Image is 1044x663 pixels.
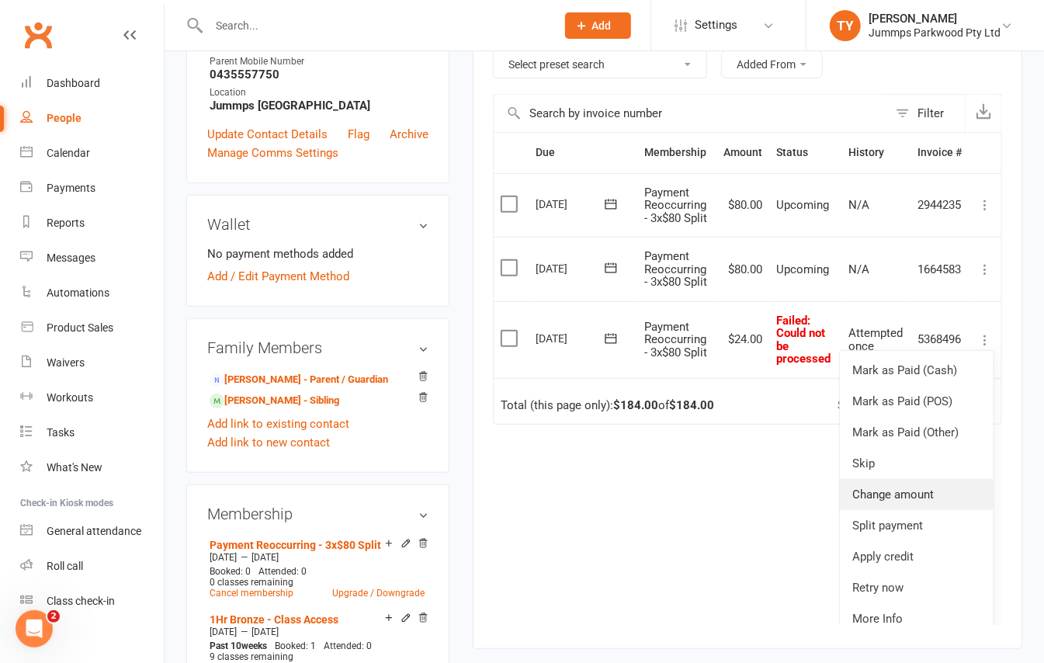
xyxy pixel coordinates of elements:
a: [PERSON_NAME] - Sibling [210,393,339,409]
strong: Jummps [GEOGRAPHIC_DATA] [210,99,428,113]
span: [DATE] [210,552,237,563]
h3: Family Members [207,339,428,356]
a: What's New [20,450,164,485]
span: [DATE] [251,552,279,563]
a: Apply credit [840,541,994,572]
span: Failed [777,314,831,366]
span: Upcoming [777,198,830,212]
td: $80.00 [717,173,770,238]
div: Reports [47,217,85,229]
iframe: Intercom live chat [16,610,53,647]
a: Change amount [840,479,994,510]
a: Flag [348,125,369,144]
span: Attempted once [848,326,903,353]
div: Roll call [47,560,83,572]
a: Payment Reoccurring - 3x$80 Split [210,539,381,551]
a: Tasks [20,415,164,450]
div: Total (this page only): of [501,399,714,412]
a: Class kiosk mode [20,584,164,619]
a: Dashboard [20,66,164,101]
td: 1664583 [910,237,969,301]
a: Product Sales [20,311,164,345]
td: $80.00 [717,237,770,301]
a: Mark as Paid (POS) [840,386,994,417]
span: Past 10 [210,640,241,651]
li: No payment methods added [207,245,428,263]
div: Messages [47,252,95,264]
div: weeks [206,640,271,651]
span: Payment Reoccurring - 3x$80 Split [644,186,707,225]
button: Added From [721,50,823,78]
span: Add [592,19,612,32]
div: Automations [47,286,109,299]
div: Jummps Parkwood Pty Ltd [869,26,1001,40]
a: Upgrade / Downgrade [332,588,425,599]
span: 9 classes remaining [210,651,293,662]
a: More Info [840,603,994,634]
div: Waivers [47,356,85,369]
a: People [20,101,164,136]
th: Membership [637,133,717,172]
div: Class check-in [47,595,115,607]
span: Booked: 0 [210,566,251,577]
a: Automations [20,276,164,311]
a: Add link to existing contact [207,415,349,433]
button: Add [565,12,631,39]
div: Product Sales [47,321,113,334]
a: Clubworx [19,16,57,54]
div: What's New [47,461,102,474]
td: $24.00 [717,301,770,378]
strong: $184.00 [613,398,658,412]
span: [DATE] [210,627,237,637]
input: Search by invoice number [494,95,888,132]
div: Calendar [47,147,90,159]
a: Reports [20,206,164,241]
div: Filter [917,104,944,123]
span: 0 classes remaining [210,577,293,588]
span: Upcoming [777,262,830,276]
a: Mark as Paid (Cash) [840,355,994,386]
span: Attended: 0 [324,640,372,651]
div: TY [830,10,861,41]
span: : Could not be processed [777,314,831,366]
a: Payments [20,171,164,206]
span: [DATE] [251,627,279,637]
a: Skip [840,448,994,479]
div: [DATE] [536,326,607,350]
a: Messages [20,241,164,276]
a: Workouts [20,380,164,415]
a: Calendar [20,136,164,171]
a: [PERSON_NAME] - Parent / Guardian [210,372,388,388]
a: Add link to new contact [207,433,330,452]
th: History [841,133,910,172]
a: Update Contact Details [207,125,328,144]
a: Split payment [840,510,994,541]
th: Status [770,133,841,172]
h3: Membership [207,505,428,522]
div: Parent Mobile Number [210,54,428,69]
div: Showing of payments [838,399,975,412]
a: Waivers [20,345,164,380]
a: Archive [390,125,428,144]
div: General attendance [47,525,141,537]
span: Attended: 0 [258,566,307,577]
div: Tasks [47,426,75,439]
div: People [47,112,82,124]
a: 1Hr Bronze - Class Access [210,613,338,626]
a: Roll call [20,549,164,584]
h3: Wallet [207,216,428,233]
span: N/A [848,262,869,276]
div: Dashboard [47,77,100,89]
td: 2944235 [910,173,969,238]
a: General attendance kiosk mode [20,514,164,549]
strong: 0435557750 [210,68,428,82]
div: Location [210,85,428,100]
span: Payment Reoccurring - 3x$80 Split [644,320,707,359]
button: Filter [888,95,965,132]
a: Retry now [840,572,994,603]
div: Payments [47,182,95,194]
span: Payment Reoccurring - 3x$80 Split [644,249,707,289]
div: [DATE] [536,192,607,216]
th: Due [529,133,637,172]
a: Mark as Paid (Other) [840,417,994,448]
